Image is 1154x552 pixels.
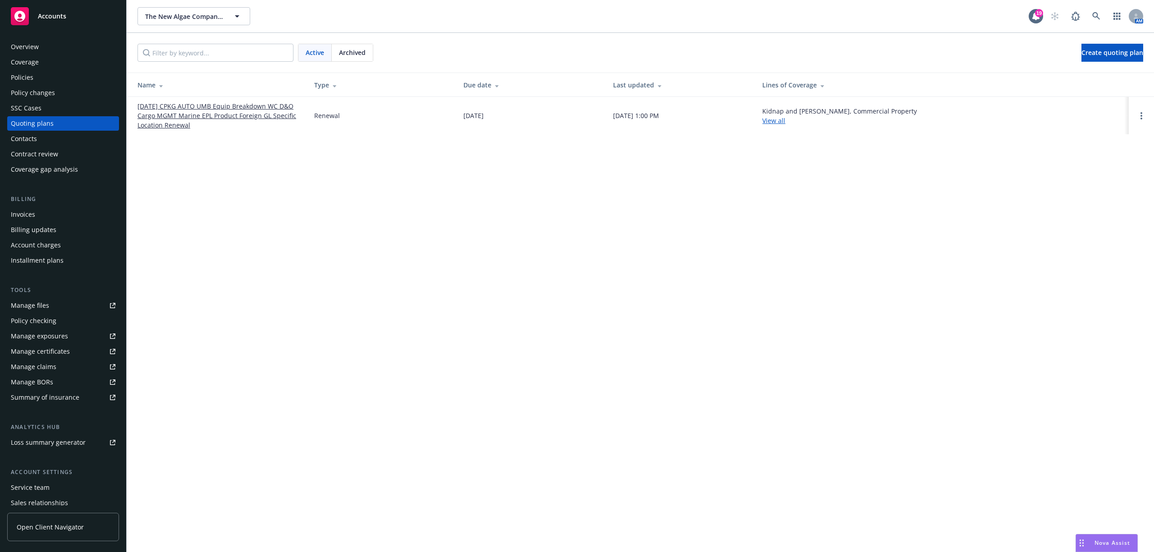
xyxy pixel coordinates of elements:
div: Drag to move [1076,534,1087,552]
a: Create quoting plan [1081,44,1143,62]
a: Switch app [1108,7,1126,25]
div: Manage certificates [11,344,70,359]
div: Policy checking [11,314,56,328]
div: Tools [7,286,119,295]
div: Installment plans [11,253,64,268]
div: Overview [11,40,39,54]
div: Service team [11,480,50,495]
div: Name [137,80,300,90]
div: Manage exposures [11,329,68,343]
button: The New Algae Company, Inc. [137,7,250,25]
div: Coverage [11,55,39,69]
a: Search [1087,7,1105,25]
a: Open options [1136,110,1147,121]
a: Invoices [7,207,119,222]
div: Last updated [613,80,748,90]
a: SSC Cases [7,101,119,115]
a: Accounts [7,4,119,29]
div: Billing updates [11,223,56,237]
div: Kidnap and [PERSON_NAME], Commercial Property [762,106,917,125]
span: Open Client Navigator [17,522,84,532]
a: Policies [7,70,119,85]
a: Manage certificates [7,344,119,359]
div: Loss summary generator [11,435,86,450]
div: Policies [11,70,33,85]
a: Account charges [7,238,119,252]
a: Report a Bug [1067,7,1085,25]
a: Policy changes [7,86,119,100]
div: Account settings [7,468,119,477]
a: Summary of insurance [7,390,119,405]
span: The New Algae Company, Inc. [145,12,223,21]
div: Manage BORs [11,375,53,389]
div: Billing [7,195,119,204]
div: Analytics hub [7,423,119,432]
div: SSC Cases [11,101,41,115]
a: Billing updates [7,223,119,237]
a: Manage BORs [7,375,119,389]
a: Overview [7,40,119,54]
a: Coverage [7,55,119,69]
a: Loss summary generator [7,435,119,450]
div: Policy changes [11,86,55,100]
div: Coverage gap analysis [11,162,78,177]
div: 19 [1035,9,1043,17]
a: View all [762,116,785,125]
div: Summary of insurance [11,390,79,405]
div: Sales relationships [11,496,68,510]
div: Contacts [11,132,37,146]
a: Manage exposures [7,329,119,343]
a: [DATE] CPKG AUTO UMB Equip Breakdown WC D&O Cargo MGMT Marine EPL Product Foreign GL Specific Loc... [137,101,300,130]
div: Type [314,80,449,90]
div: Account charges [11,238,61,252]
div: Renewal [314,111,340,120]
span: Nova Assist [1094,539,1130,547]
a: Coverage gap analysis [7,162,119,177]
div: Manage files [11,298,49,313]
a: Quoting plans [7,116,119,131]
div: [DATE] 1:00 PM [613,111,659,120]
div: Contract review [11,147,58,161]
a: Manage files [7,298,119,313]
span: Create quoting plan [1081,48,1143,57]
a: Policy checking [7,314,119,328]
div: Quoting plans [11,116,54,131]
a: Sales relationships [7,496,119,510]
a: Start snowing [1046,7,1064,25]
input: Filter by keyword... [137,44,293,62]
button: Nova Assist [1076,534,1138,552]
div: [DATE] [463,111,484,120]
a: Contract review [7,147,119,161]
div: Lines of Coverage [762,80,1122,90]
a: Contacts [7,132,119,146]
div: Due date [463,80,598,90]
div: Manage claims [11,360,56,374]
a: Installment plans [7,253,119,268]
span: Archived [339,48,366,57]
span: Active [306,48,324,57]
span: Accounts [38,13,66,20]
div: Invoices [11,207,35,222]
a: Manage claims [7,360,119,374]
a: Service team [7,480,119,495]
